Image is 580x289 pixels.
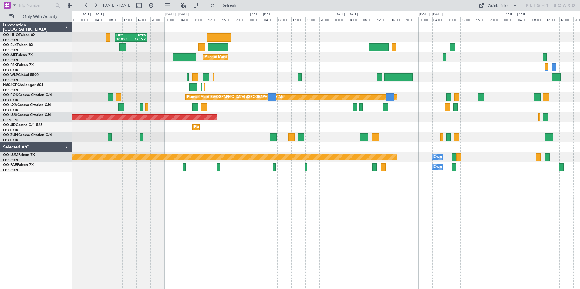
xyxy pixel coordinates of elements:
[348,17,362,22] div: 04:00
[475,17,489,22] div: 16:00
[3,103,17,107] span: OO-LXA
[376,17,390,22] div: 12:00
[3,98,18,102] a: EBKT/KJK
[334,17,348,22] div: 00:00
[3,73,39,77] a: OO-WLPGlobal 5500
[122,17,136,22] div: 12:00
[3,108,18,112] a: EBKT/KJK
[3,63,34,67] a: OO-FSXFalcon 7X
[116,38,131,42] div: 10:00 Z
[362,17,376,22] div: 08:00
[3,63,17,67] span: OO-FSX
[489,17,503,22] div: 20:00
[447,17,460,22] div: 08:00
[249,17,263,22] div: 00:00
[3,83,17,87] span: N604GF
[207,17,221,22] div: 12:00
[559,17,573,22] div: 16:00
[103,3,132,8] span: [DATE] - [DATE]
[66,17,80,22] div: 20:00
[419,12,443,17] div: [DATE] - [DATE]
[460,17,474,22] div: 12:00
[165,12,189,17] div: [DATE] - [DATE]
[3,133,18,137] span: OO-ZUN
[136,17,150,22] div: 16:00
[3,118,20,122] a: LFSN/ENC
[3,103,51,107] a: OO-LXACessna Citation CJ4
[7,12,66,22] button: Only With Activity
[3,33,19,37] span: OO-HHO
[3,153,18,157] span: OO-LUM
[94,17,108,22] div: 04:00
[150,17,164,22] div: 20:00
[3,48,19,52] a: EBBR/BRU
[3,58,19,62] a: EBBR/BRU
[305,17,319,22] div: 16:00
[3,123,16,127] span: OO-JID
[3,43,33,47] a: OO-ELKFalcon 8X
[193,17,207,22] div: 08:00
[3,128,18,132] a: EBKT/KJK
[3,133,52,137] a: OO-ZUNCessna Citation CJ4
[488,3,508,9] div: Quick Links
[3,68,18,72] a: EBKT/KJK
[216,3,242,8] span: Refresh
[3,83,43,87] a: N604GFChallenger 604
[404,17,418,22] div: 20:00
[3,153,35,157] a: OO-LUMFalcon 7X
[3,113,17,117] span: OO-LUX
[3,78,19,82] a: EBBR/BRU
[235,17,249,22] div: 20:00
[81,12,104,17] div: [DATE] - [DATE]
[3,38,19,42] a: EBBR/BRU
[476,1,521,10] button: Quick Links
[504,12,527,17] div: [DATE] - [DATE]
[16,15,64,19] span: Only With Activity
[3,163,17,167] span: OO-FAE
[319,17,333,22] div: 20:00
[3,53,16,57] span: OO-AIE
[164,17,178,22] div: 00:00
[80,17,94,22] div: 00:00
[3,168,19,172] a: EBBR/BRU
[194,123,265,132] div: Planned Maint Kortrijk-[GEOGRAPHIC_DATA]
[250,12,273,17] div: [DATE] - [DATE]
[3,93,18,97] span: OO-ROK
[3,73,18,77] span: OO-WLP
[187,93,283,102] div: Planned Maint [GEOGRAPHIC_DATA] ([GEOGRAPHIC_DATA])
[3,123,42,127] a: OO-JIDCessna CJ1 525
[131,34,146,38] div: KTEB
[19,1,53,10] input: Trip Number
[531,17,545,22] div: 08:00
[503,17,517,22] div: 00:00
[131,38,146,42] div: 19:15 Z
[116,34,131,38] div: LIEO
[277,17,291,22] div: 08:00
[3,88,19,92] a: EBBR/BRU
[205,53,300,62] div: Planned Maint [GEOGRAPHIC_DATA] ([GEOGRAPHIC_DATA])
[3,113,51,117] a: OO-LUXCessna Citation CJ4
[418,17,432,22] div: 00:00
[3,53,33,57] a: OO-AIEFalcon 7X
[3,163,34,167] a: OO-FAEFalcon 7X
[390,17,404,22] div: 16:00
[517,17,531,22] div: 04:00
[179,17,193,22] div: 04:00
[291,17,305,22] div: 12:00
[434,163,475,172] div: Owner Melsbroek Air Base
[207,1,244,10] button: Refresh
[221,17,235,22] div: 16:00
[3,158,19,162] a: EBBR/BRU
[3,138,18,142] a: EBKT/KJK
[108,17,122,22] div: 08:00
[432,17,446,22] div: 04:00
[335,12,358,17] div: [DATE] - [DATE]
[3,33,35,37] a: OO-HHOFalcon 8X
[434,153,475,162] div: Owner Melsbroek Air Base
[263,17,277,22] div: 04:00
[3,93,52,97] a: OO-ROKCessna Citation CJ4
[545,17,559,22] div: 12:00
[3,43,17,47] span: OO-ELK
